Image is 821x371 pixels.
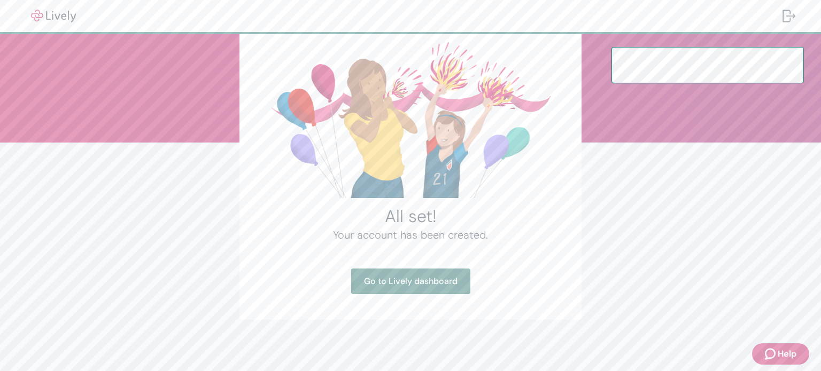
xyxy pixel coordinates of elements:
svg: Zendesk support icon [765,348,778,360]
button: Log out [774,3,804,29]
h2: All set! [265,206,556,227]
a: Go to Lively dashboard [351,269,470,294]
button: Zendesk support iconHelp [752,343,809,365]
img: Lively [24,10,83,22]
span: Help [778,348,796,360]
h4: Your account has been created. [265,227,556,243]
